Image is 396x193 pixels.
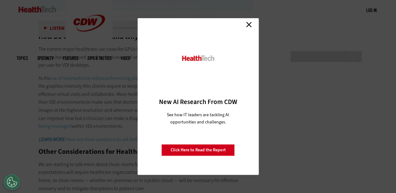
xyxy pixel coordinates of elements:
div: Cookies Settings [4,174,20,190]
img: HealthTech_0.png [181,55,215,61]
a: Close [244,20,254,29]
a: Click Here to Read the Report [162,144,235,156]
p: See how IT leaders are tackling AI opportunities and challenges. [159,111,237,126]
button: Open Preferences [4,174,20,190]
h3: New AI Research From CDW [148,97,248,106]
